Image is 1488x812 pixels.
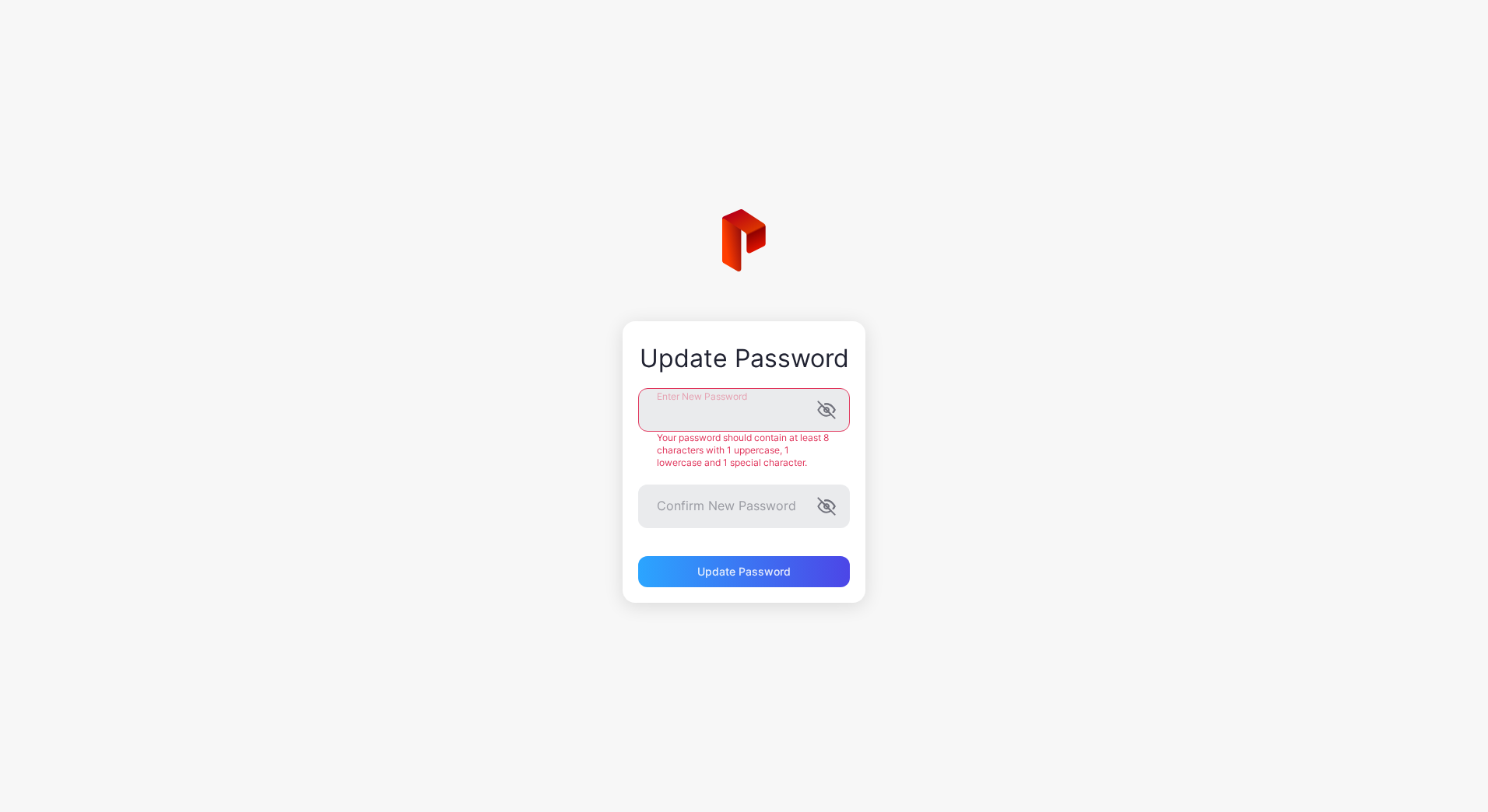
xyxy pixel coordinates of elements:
div: Your password should contain at least 8 characters with 1 uppercase, 1 lowercase and 1 special ch... [638,432,850,469]
button: Update Password [638,556,850,587]
button: Enter New Password [817,401,836,419]
div: Update Password [638,345,850,373]
div: Update Password [697,565,791,578]
button: Confirm New Password [817,497,836,516]
input: Confirm New Password [638,485,850,528]
input: Enter New Password [638,388,850,432]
